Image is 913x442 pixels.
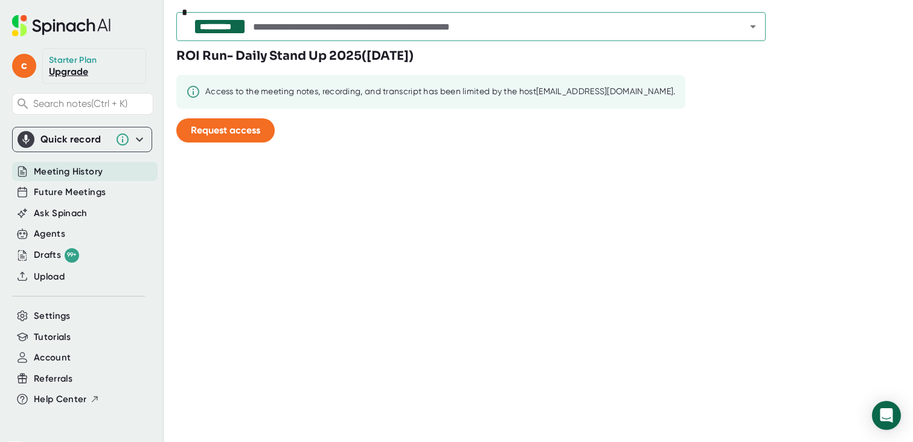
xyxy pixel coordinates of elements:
button: Future Meetings [34,185,106,199]
div: Quick record [40,133,109,146]
a: Upgrade [49,66,88,77]
h3: ROI Run- Daily Stand Up 2025 ( [DATE] ) [176,47,414,65]
button: Upload [34,270,65,284]
button: Account [34,351,71,365]
button: Ask Spinach [34,207,88,220]
div: Open Intercom Messenger [872,401,901,430]
button: Meeting History [34,165,103,179]
div: Access to the meeting notes, recording, and transcript has been limited by the host [EMAIL_ADDRES... [205,86,676,97]
span: Request access [191,124,260,136]
button: Open [745,18,761,35]
button: Settings [34,309,71,323]
div: Quick record [18,127,147,152]
span: Search notes (Ctrl + K) [33,98,150,109]
button: Request access [176,118,275,143]
span: Help Center [34,392,87,406]
button: Referrals [34,372,72,386]
button: Agents [34,227,65,241]
div: Drafts [34,248,79,263]
button: Drafts 99+ [34,248,79,263]
div: 99+ [65,248,79,263]
button: Tutorials [34,330,71,344]
span: c [12,54,36,78]
div: Starter Plan [49,55,97,66]
button: Help Center [34,392,100,406]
